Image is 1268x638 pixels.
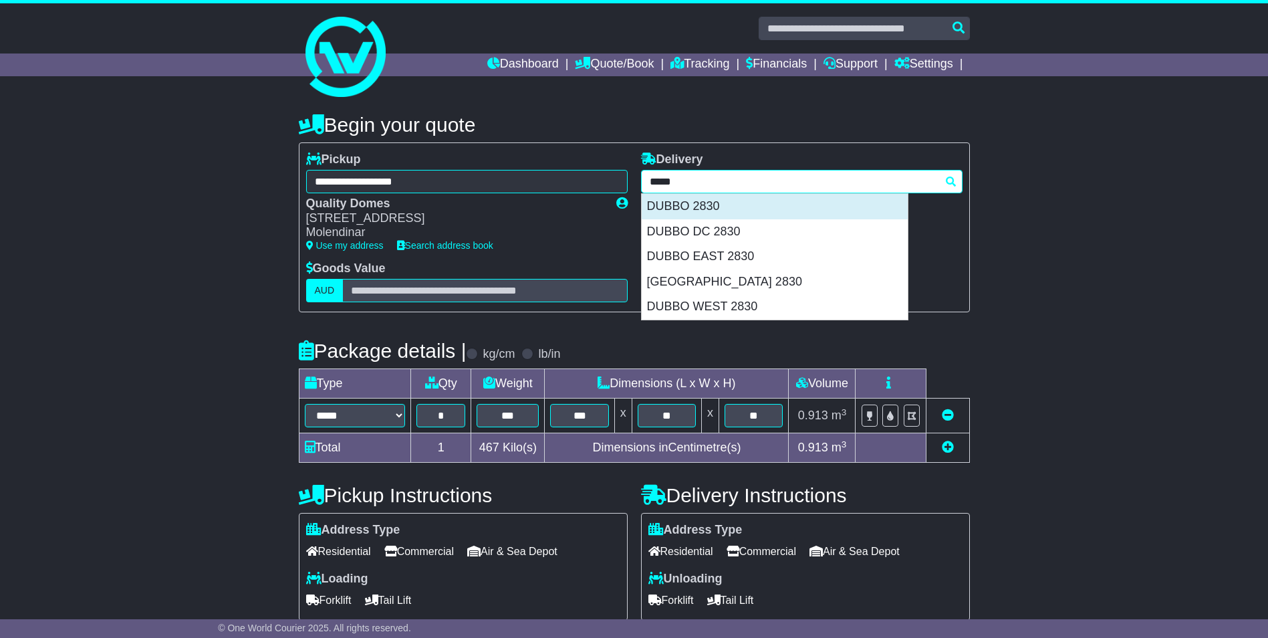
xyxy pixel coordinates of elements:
a: Remove this item [942,409,954,422]
label: Pickup [306,152,361,167]
label: Unloading [648,572,723,587]
span: Tail Lift [707,590,754,611]
h4: Package details | [299,340,467,362]
a: Search address book [397,240,493,251]
td: x [614,399,632,433]
span: © One World Courier 2025. All rights reserved. [218,623,411,633]
label: kg/cm [483,347,515,362]
td: Kilo(s) [471,433,545,463]
label: AUD [306,279,344,302]
td: Dimensions (L x W x H) [545,369,789,399]
div: [GEOGRAPHIC_DATA] 2830 [642,270,908,295]
div: Molendinar [306,225,603,240]
div: DUBBO WEST 2830 [642,294,908,320]
label: Goods Value [306,261,386,276]
div: Quality Domes [306,197,603,211]
div: DUBBO EAST 2830 [642,244,908,270]
span: Residential [306,541,371,562]
a: Tracking [670,54,729,76]
label: Address Type [648,523,743,538]
td: Type [299,369,411,399]
div: DUBBO 2830 [642,194,908,219]
a: Quote/Book [575,54,654,76]
span: 0.913 [798,409,828,422]
label: Loading [306,572,368,587]
a: Use my address [306,240,384,251]
span: Air & Sea Depot [809,541,900,562]
span: m [832,409,847,422]
div: DUBBO DC 2830 [642,219,908,245]
a: Financials [746,54,807,76]
sup: 3 [842,407,847,417]
h4: Begin your quote [299,114,970,136]
span: Tail Lift [365,590,412,611]
sup: 3 [842,439,847,449]
a: Add new item [942,441,954,454]
span: m [832,441,847,454]
span: Commercial [384,541,454,562]
span: 0.913 [798,441,828,454]
td: Total [299,433,411,463]
td: Dimensions in Centimetre(s) [545,433,789,463]
label: Address Type [306,523,400,538]
label: lb/in [538,347,560,362]
h4: Pickup Instructions [299,484,628,506]
h4: Delivery Instructions [641,484,970,506]
td: Weight [471,369,545,399]
span: Air & Sea Depot [467,541,557,562]
span: 467 [479,441,499,454]
span: Forklift [648,590,694,611]
td: x [702,399,719,433]
a: Support [823,54,878,76]
label: Delivery [641,152,703,167]
a: Settings [894,54,953,76]
span: Forklift [306,590,352,611]
span: Commercial [727,541,796,562]
div: [STREET_ADDRESS] [306,211,603,226]
span: Residential [648,541,713,562]
td: Qty [411,369,471,399]
td: 1 [411,433,471,463]
td: Volume [789,369,856,399]
a: Dashboard [487,54,559,76]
